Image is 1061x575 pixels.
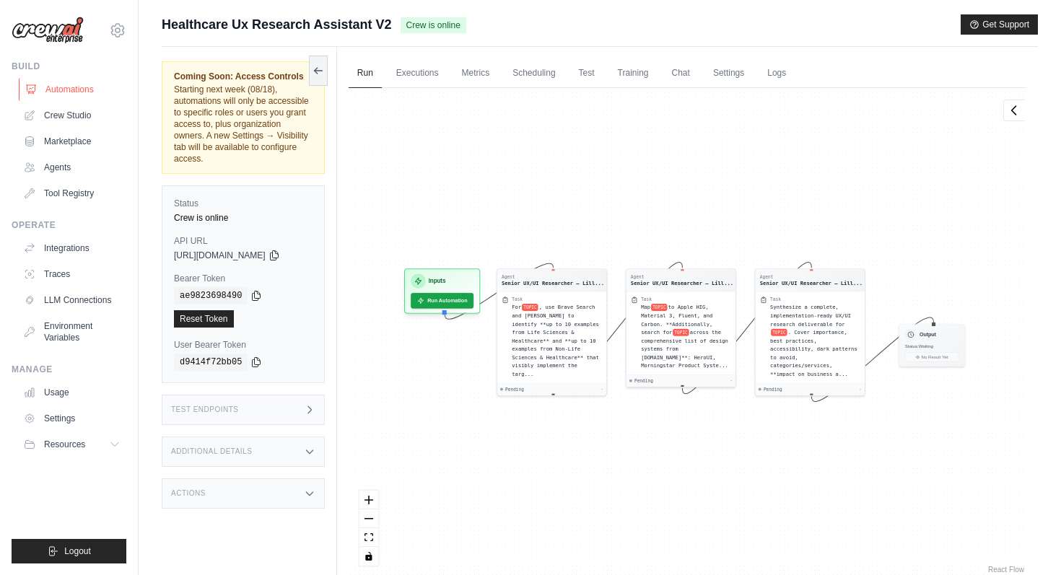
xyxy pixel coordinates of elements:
[359,491,378,566] div: React Flow controls
[17,104,126,127] a: Crew Studio
[453,58,499,89] a: Metrics
[17,315,126,349] a: Environment Variables
[359,491,378,509] button: zoom in
[754,268,865,395] div: AgentSenior UX/UI Researcher — Lill...TaskSynthesize a complete, implementation-ready UX/UI resea...
[673,329,689,336] span: TOPIC
[704,58,753,89] a: Settings
[174,84,309,164] span: Starting next week (08/18), automations will only be accessible to specific roles or users you gr...
[770,329,857,377] span: . Cover importance, best practices, accessibility, dark patterns to avoid, categories/services, *...
[174,310,234,328] a: Reset Token
[631,273,733,279] div: Agent
[641,303,731,370] div: Map {TOPIC} to Apple HIG, Material 3, Fluent, and Carbon. **Additionally, search for {TOPIC} acro...
[171,405,239,414] h3: Test Endpoints
[961,14,1038,35] button: Get Support
[764,386,782,392] span: Pending
[17,237,126,260] a: Integrations
[904,344,933,349] span: Status: Waiting
[504,58,564,89] a: Scheduling
[12,539,126,563] button: Logout
[64,545,91,557] span: Logout
[349,58,382,89] a: Run
[760,273,863,279] div: Agent
[388,58,447,89] a: Executions
[17,130,126,153] a: Marketplace
[988,566,1024,574] a: React Flow attribution
[17,433,126,456] button: Resources
[359,528,378,547] button: fit view
[411,293,473,308] button: Run Automation
[17,156,126,179] a: Agents
[12,364,126,375] div: Manage
[429,277,446,286] h3: Inputs
[162,14,392,35] span: Healthcare Ux Research Assistant V2
[505,386,524,392] span: Pending
[512,304,521,310] span: For
[174,354,248,371] code: d9414f72bb05
[553,262,682,393] g: Edge from c1ce18f35ba6a3e8838c746d4f8ce6ee to 7d2509bf9b8a2a239962db9307bdd4c2
[522,304,538,311] span: TOPIC
[626,268,736,387] div: AgentSenior UX/UI Researcher — Lill...TaskMapTOPICto Apple HIG, Material 3, Fluent, and Carbon. *...
[634,378,653,384] span: Pending
[17,263,126,286] a: Traces
[174,250,266,261] span: [URL][DOMAIN_NAME]
[641,304,712,335] span: to Apple HIG, Material 3, Fluent, and Carbon. **Additionally, search for
[512,297,523,302] div: Task
[17,381,126,404] a: Usage
[760,280,863,287] div: Senior UX/UI Researcher — Lilly (Life Sciences & Healthcare)
[401,17,466,33] span: Crew is online
[174,212,313,224] div: Crew is online
[171,489,206,498] h3: Actions
[512,303,602,379] div: For {TOPIC}, use Brave Search and SERPER to identify **up to 10 examples from Life Sciences & Hea...
[859,386,862,392] div: -
[174,287,248,304] code: ae9823698490
[174,71,313,82] span: Coming Soon: Access Controls
[570,58,603,89] a: Test
[811,317,933,401] g: Edge from 7417d0f0c5eb597043d91fa4ac2aa049 to outputNode
[174,235,313,247] label: API URL
[445,263,553,319] g: Edge from inputsNode to c1ce18f35ba6a3e8838c746d4f8ce6ee
[17,407,126,430] a: Settings
[17,182,126,205] a: Tool Registry
[641,304,650,310] span: Map
[609,58,658,89] a: Training
[17,289,126,312] a: LLM Connections
[904,352,959,361] button: No Result Yet
[641,297,652,302] div: Task
[497,268,607,395] div: AgentSenior UX/UI Researcher — Lill...TaskForTOPIC, use Brave Search and [PERSON_NAME] to identif...
[174,273,313,284] label: Bearer Token
[730,378,733,384] div: -
[920,331,936,338] h3: Output
[44,439,85,450] span: Resources
[359,547,378,566] button: toggle interactivity
[651,304,668,311] span: TOPIC
[759,58,795,89] a: Logs
[601,386,603,392] div: -
[770,304,851,326] span: Synthesize a complete, implementation-ready UX/UI research deliverable for
[682,262,811,393] g: Edge from 7d2509bf9b8a2a239962db9307bdd4c2 to 7417d0f0c5eb597043d91fa4ac2aa049
[770,297,781,302] div: Task
[359,509,378,528] button: zoom out
[512,304,599,377] span: , use Brave Search and [PERSON_NAME] to identify **up to 10 examples from Life Sciences & Healthc...
[771,329,787,336] span: TOPIC
[12,61,126,72] div: Build
[404,268,480,313] div: InputsRun Automation
[171,447,252,456] h3: Additional Details
[12,17,84,44] img: Logo
[631,280,733,287] div: Senior UX/UI Researcher — Lilly (Life Sciences & Healthcare)
[899,324,965,366] div: OutputStatus:WaitingNo Result Yet
[663,58,699,89] a: Chat
[174,198,313,209] label: Status
[12,219,126,231] div: Operate
[770,303,860,379] div: Synthesize a complete, implementation-ready UX/UI research deliverable for {TOPIC}. Cover importa...
[174,339,313,351] label: User Bearer Token
[502,273,604,279] div: Agent
[19,78,128,101] a: Automations
[502,280,604,287] div: Senior UX/UI Researcher — Lilly (Life Sciences & Healthcare)
[641,329,728,369] span: across the comprehensive list of design systems from [DOMAIN_NAME]**: HeroUI, Morningstar Product...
